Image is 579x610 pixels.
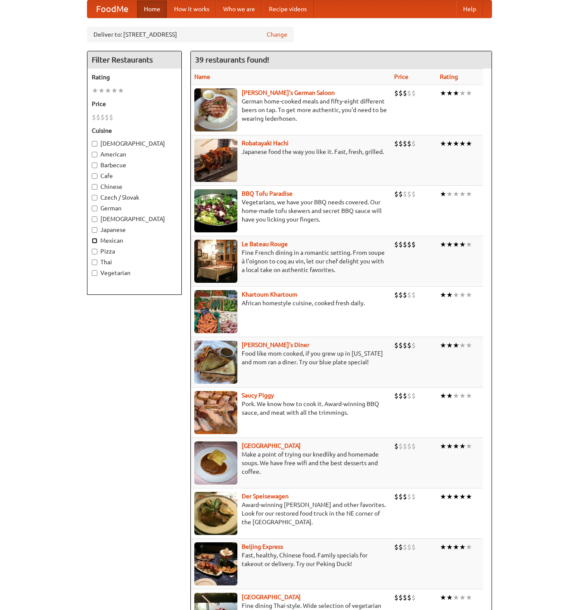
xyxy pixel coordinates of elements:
label: Chinese [92,182,177,191]
div: Deliver to: [STREET_ADDRESS] [87,27,294,42]
li: ★ [111,86,118,95]
li: ★ [440,492,446,501]
b: Le Bateau Rouge [242,241,288,247]
li: $ [96,113,100,122]
li: ★ [92,86,98,95]
li: ★ [453,391,459,400]
ng-pluralize: 39 restaurants found! [195,56,269,64]
a: Home [137,0,167,18]
li: $ [394,593,398,602]
label: Mexican [92,236,177,245]
li: ★ [453,492,459,501]
li: $ [403,139,407,148]
li: ★ [459,441,466,451]
h4: Filter Restaurants [87,51,181,69]
li: ★ [440,391,446,400]
li: ★ [459,88,466,98]
li: $ [100,113,105,122]
li: $ [398,542,403,552]
input: [DEMOGRAPHIC_DATA] [92,216,97,222]
h5: Price [92,100,177,108]
li: ★ [446,290,453,300]
input: Japanese [92,227,97,233]
li: ★ [446,441,453,451]
li: ★ [440,441,446,451]
li: ★ [446,593,453,602]
li: $ [403,290,407,300]
a: Recipe videos [262,0,314,18]
a: Rating [440,73,458,80]
input: American [92,152,97,157]
li: $ [398,441,403,451]
p: Vegetarians, we have your BBQ needs covered. Our home-made tofu skewers and secret BBQ sauce will... [194,198,387,224]
li: ★ [453,240,459,249]
li: $ [407,88,411,98]
li: ★ [446,88,453,98]
a: Beijing Express [242,543,283,550]
h5: Rating [92,73,177,81]
li: ★ [446,189,453,199]
input: German [92,206,97,211]
li: $ [403,240,407,249]
li: ★ [459,542,466,552]
li: $ [398,593,403,602]
label: Czech / Slovak [92,193,177,202]
p: Fine French dining in a romantic setting. From soupe à l'oignon to coq au vin, let our chef delig... [194,248,387,274]
a: Change [267,30,287,39]
label: Barbecue [92,161,177,169]
a: Saucy Piggy [242,392,274,399]
b: [GEOGRAPHIC_DATA] [242,594,301,601]
a: Price [394,73,408,80]
li: $ [403,441,407,451]
li: ★ [459,341,466,350]
li: $ [403,341,407,350]
li: ★ [466,88,472,98]
p: Food like mom cooked, if you grew up in [US_STATE] and mom ran a diner. Try our blue plate special! [194,349,387,366]
li: ★ [453,441,459,451]
h5: Cuisine [92,126,177,135]
li: ★ [459,391,466,400]
label: [DEMOGRAPHIC_DATA] [92,215,177,223]
p: Make a point of trying our knedlíky and homemade soups. We have free wifi and the best desserts a... [194,450,387,476]
img: esthers.jpg [194,88,237,131]
a: Help [456,0,483,18]
li: $ [411,593,416,602]
li: ★ [466,542,472,552]
b: Khartoum Khartoum [242,291,297,298]
li: ★ [118,86,124,95]
p: Pork. We know how to cook it. Award-winning BBQ sauce, and meat with all the trimmings. [194,400,387,417]
li: $ [407,593,411,602]
li: $ [403,593,407,602]
li: $ [407,240,411,249]
li: ★ [459,139,466,148]
li: ★ [453,290,459,300]
li: $ [398,139,403,148]
li: $ [398,88,403,98]
label: Cafe [92,172,177,180]
li: ★ [440,240,446,249]
li: $ [394,240,398,249]
a: FoodMe [87,0,137,18]
li: $ [411,240,416,249]
li: ★ [446,139,453,148]
li: ★ [466,139,472,148]
b: Robatayaki Hachi [242,140,289,147]
img: speisewagen.jpg [194,492,237,535]
label: American [92,150,177,159]
input: Pizza [92,249,97,254]
li: ★ [440,88,446,98]
li: ★ [105,86,111,95]
img: robatayaki.jpg [194,139,237,182]
li: ★ [453,542,459,552]
li: ★ [440,341,446,350]
p: German home-cooked meals and fifty-eight different beers on tap. To get more authentic, you'd nee... [194,97,387,123]
li: ★ [440,593,446,602]
a: Name [194,73,210,80]
p: African homestyle cuisine, cooked fresh daily. [194,299,387,307]
label: Pizza [92,247,177,256]
li: $ [407,139,411,148]
li: $ [411,441,416,451]
label: [DEMOGRAPHIC_DATA] [92,139,177,148]
input: [DEMOGRAPHIC_DATA] [92,141,97,147]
